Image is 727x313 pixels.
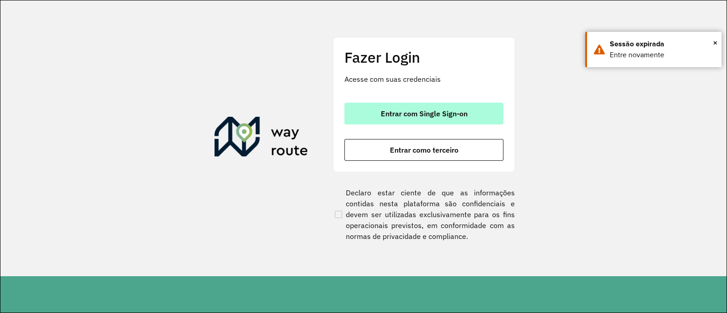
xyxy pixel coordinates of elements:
span: Entrar como terceiro [390,146,458,154]
label: Declaro estar ciente de que as informações contidas nesta plataforma são confidenciais e devem se... [333,187,515,242]
button: Close [713,36,717,50]
div: Entre novamente [610,50,715,60]
span: Entrar com Single Sign-on [381,110,468,117]
span: × [713,36,717,50]
div: Sessão expirada [610,39,715,50]
button: button [344,103,503,124]
p: Acesse com suas credenciais [344,74,503,84]
button: button [344,139,503,161]
img: Roteirizador AmbevTech [214,117,308,160]
h2: Fazer Login [344,49,503,66]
